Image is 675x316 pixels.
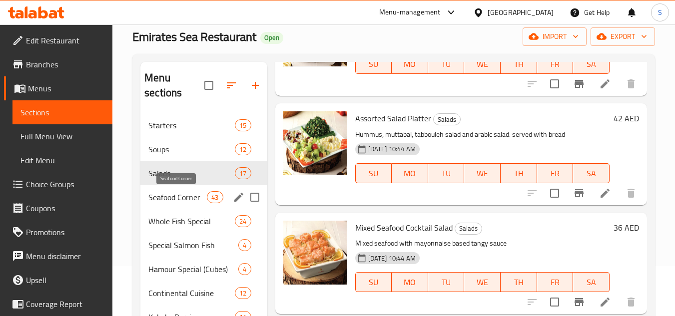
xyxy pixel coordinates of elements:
[148,119,235,131] span: Starters
[231,190,246,205] button: edit
[614,221,639,235] h6: 36 AED
[599,296,611,308] a: Edit menu item
[148,263,238,275] div: Hamour Special (Cubes)
[140,113,267,137] div: Starters15
[392,272,428,292] button: MO
[4,292,113,316] a: Coverage Report
[355,111,431,126] span: Assorted Salad Platter
[140,161,267,185] div: Salads17
[573,163,610,183] button: SA
[148,191,207,203] span: Seafood Corner
[239,241,250,250] span: 4
[20,130,105,142] span: Full Menu View
[235,143,251,155] div: items
[619,72,643,96] button: delete
[260,33,283,42] span: Open
[488,7,554,18] div: [GEOGRAPHIC_DATA]
[132,25,256,48] span: Emirates Sea Restaurant
[235,167,251,179] div: items
[531,30,579,43] span: import
[501,272,537,292] button: TH
[619,290,643,314] button: delete
[4,76,113,100] a: Menus
[235,215,251,227] div: items
[468,57,497,71] span: WE
[501,163,537,183] button: TH
[235,289,250,298] span: 12
[26,298,105,310] span: Coverage Report
[148,215,235,227] span: Whole Fish Special
[148,143,235,155] span: Soups
[468,275,497,290] span: WE
[26,202,105,214] span: Coupons
[599,78,611,90] a: Edit menu item
[364,254,420,263] span: [DATE] 10:44 AM
[544,183,565,204] span: Select to update
[505,275,533,290] span: TH
[428,272,465,292] button: TU
[26,226,105,238] span: Promotions
[4,196,113,220] a: Coupons
[140,233,267,257] div: Special Salmon Fish4
[148,239,238,251] span: Special Salmon Fish
[541,166,570,181] span: FR
[28,82,105,94] span: Menus
[573,272,610,292] button: SA
[544,292,565,313] span: Select to update
[599,30,647,43] span: export
[455,223,482,235] div: Salads
[599,187,611,199] a: Edit menu item
[283,111,347,175] img: Assorted Salad Platter
[12,124,113,148] a: Full Menu View
[591,27,655,46] button: export
[235,121,250,130] span: 15
[567,181,591,205] button: Branch-specific-item
[243,73,267,97] button: Add section
[434,114,460,125] span: Salads
[396,275,424,290] span: MO
[12,100,113,124] a: Sections
[544,73,565,94] span: Select to update
[283,221,347,285] img: Mixed Seafood Cocktail Salad
[428,54,465,74] button: TU
[235,145,250,154] span: 12
[355,128,610,141] p: Hummus, muttabal, tabbouleh salad and arabic salad. served with bread
[140,257,267,281] div: Hamour Special (Cubes)4
[433,113,461,125] div: Salads
[355,237,610,250] p: Mixed seafood with mayonnaise based tangy sauce
[260,32,283,44] div: Open
[20,154,105,166] span: Edit Menu
[4,52,113,76] a: Branches
[4,220,113,244] a: Promotions
[577,275,606,290] span: SA
[12,148,113,172] a: Edit Menu
[26,178,105,190] span: Choice Groups
[577,57,606,71] span: SA
[577,166,606,181] span: SA
[148,167,235,179] div: Salads
[364,144,420,154] span: [DATE] 10:44 AM
[464,272,501,292] button: WE
[140,209,267,233] div: Whole Fish Special24
[238,263,251,275] div: items
[355,54,392,74] button: SU
[392,54,428,74] button: MO
[4,268,113,292] a: Upsell
[505,166,533,181] span: TH
[219,73,243,97] span: Sort sections
[26,250,105,262] span: Menu disclaimer
[144,70,204,100] h2: Menu sections
[148,287,235,299] div: Continental Cuisine
[26,58,105,70] span: Branches
[455,223,482,234] span: Salads
[355,220,453,235] span: Mixed Seafood Cocktail Salad
[140,137,267,161] div: Soups12
[355,272,392,292] button: SU
[432,57,461,71] span: TU
[26,274,105,286] span: Upsell
[541,275,570,290] span: FR
[355,163,392,183] button: SU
